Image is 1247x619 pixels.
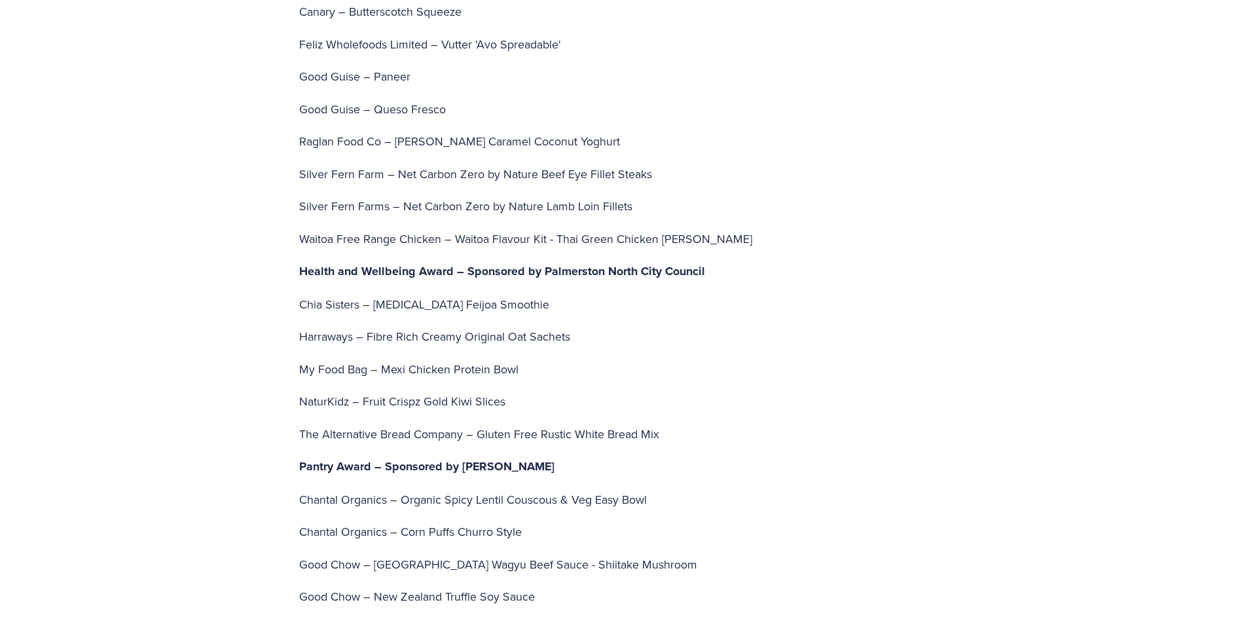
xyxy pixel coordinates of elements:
p: Good Chow – [GEOGRAPHIC_DATA] Wagyu Beef Sauce - Shiitake Mushroom [299,554,949,575]
strong: Health and Wellbeing Award – Sponsored by Palmerston North City Council [299,263,705,280]
p: My Food Bag – Mexi Chicken Protein Bowl [299,359,949,380]
p: Good Guise – Paneer [299,66,949,87]
p: Good Chow – New Zealand Truffle Soy Sauce [299,586,949,607]
p: Feliz Wholefoods Limited – Vutter 'Avo Spreadable' [299,34,949,55]
p: Chantal Organics – Organic Spicy Lentil Couscous & Veg Easy Bowl [299,489,949,510]
p: Good Guise – Queso Fresco [299,99,949,120]
p: Waitoa Free Range Chicken – Waitoa Flavour Kit - Thai Green Chicken [PERSON_NAME] [299,229,949,250]
p: Silver Fern Farm – Net Carbon Zero by Nature Beef Eye Fillet Steaks [299,164,949,185]
p: Canary – Butterscotch Squeeze [299,1,949,22]
p: The Alternative Bread Company – Gluten Free Rustic White Bread Mix [299,424,949,445]
p: Silver Fern Farms – Net Carbon Zero by Nature Lamb Loin Fillets [299,196,949,217]
p: Raglan Food Co – [PERSON_NAME] Caramel Coconut Yoghurt [299,131,949,152]
p: Chia Sisters – [MEDICAL_DATA] Feijoa Smoothie [299,294,949,315]
p: NaturKidz – Fruit Crispz Gold Kiwi Slices [299,391,949,412]
strong: Pantry Award – Sponsored by [PERSON_NAME] [299,458,554,475]
p: Harraways – Fibre Rich Creamy Original Oat Sachets [299,326,949,347]
p: Chantal Organics – Corn Puffs Churro Style [299,521,949,542]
